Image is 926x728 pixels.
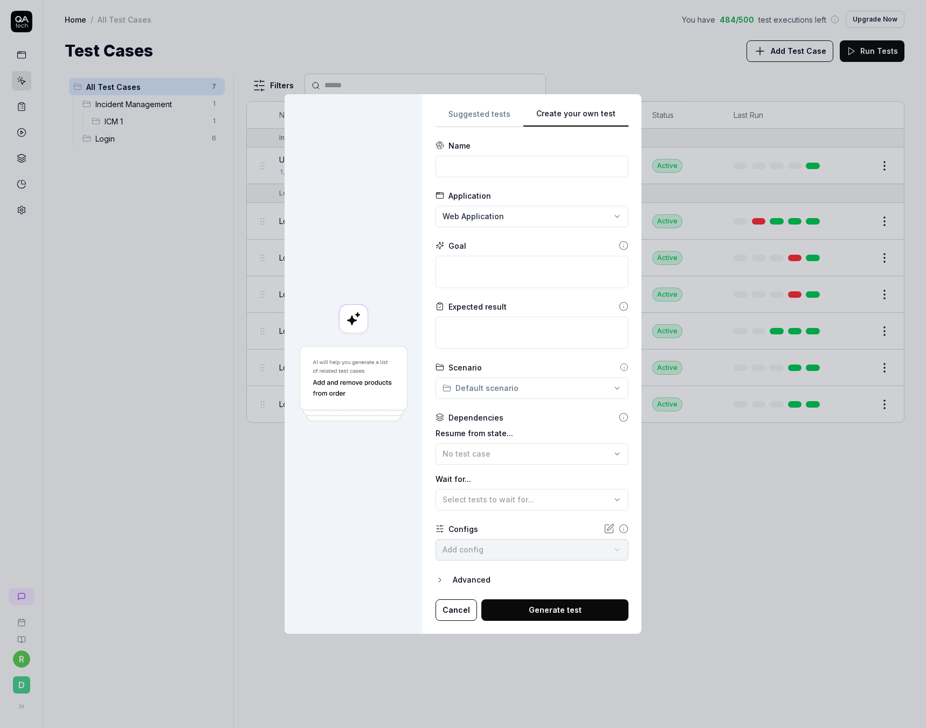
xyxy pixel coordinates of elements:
label: Resume from state... [436,428,628,439]
button: Create your own test [523,108,628,127]
div: Scenario [448,362,482,373]
button: Default scenario [436,377,628,399]
div: Application [448,190,491,201]
button: Suggested tests [436,108,523,127]
img: Generate a test using AI [298,345,410,424]
div: Advanced [453,573,628,586]
button: Select tests to wait for... [436,489,628,510]
button: Generate test [481,599,628,621]
div: Dependencies [448,412,503,423]
button: Web Application [436,206,628,227]
div: Goal [448,240,466,251]
button: No test case [436,443,628,465]
span: Web Application [443,211,504,222]
div: Expected result [448,301,507,312]
span: No test case [443,449,490,458]
button: Cancel [436,599,477,621]
div: Default scenario [443,382,519,394]
span: Select tests to wait for... [443,495,534,504]
button: Advanced [436,573,628,586]
div: Configs [448,523,478,535]
div: Name [448,140,471,151]
label: Wait for... [436,473,628,485]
